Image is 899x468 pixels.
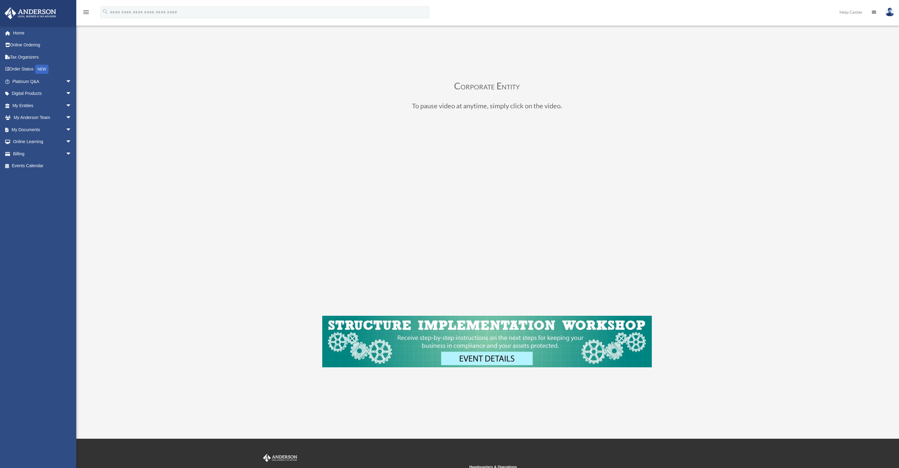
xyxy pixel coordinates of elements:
a: Billingarrow_drop_down [4,148,81,160]
i: menu [82,9,90,16]
iframe: 250210 - Corporate Binder Review V2 [322,121,652,307]
img: Anderson Advisors Platinum Portal [3,7,58,19]
a: Home [4,27,81,39]
a: My Anderson Teamarrow_drop_down [4,112,81,124]
img: Anderson Advisors Platinum Portal [262,454,298,462]
a: Order StatusNEW [4,63,81,76]
a: Events Calendar [4,160,81,172]
a: Platinum Q&Aarrow_drop_down [4,75,81,88]
span: arrow_drop_down [66,88,78,100]
a: menu [82,11,90,16]
div: NEW [35,65,49,74]
span: arrow_drop_down [66,148,78,160]
span: arrow_drop_down [66,136,78,148]
span: arrow_drop_down [66,124,78,136]
a: Tax Organizers [4,51,81,63]
span: Corporate Entity [454,80,520,91]
a: My Entitiesarrow_drop_down [4,99,81,112]
a: My Documentsarrow_drop_down [4,124,81,136]
span: arrow_drop_down [66,75,78,88]
a: Online Ordering [4,39,81,51]
i: search [102,8,109,15]
span: arrow_drop_down [66,112,78,124]
a: Digital Productsarrow_drop_down [4,88,81,100]
a: Online Learningarrow_drop_down [4,136,81,148]
img: User Pic [885,8,894,16]
span: arrow_drop_down [66,99,78,112]
h3: To pause video at anytime, simply click on the video. [322,103,652,112]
